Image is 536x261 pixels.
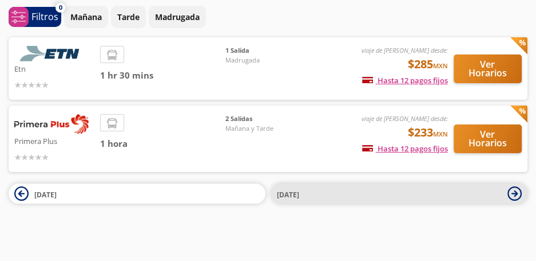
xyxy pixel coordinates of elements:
em: viaje de [PERSON_NAME] desde: [362,114,448,123]
button: Tarde [111,6,146,28]
small: MXN [433,130,448,138]
p: Madrugada [155,11,200,23]
button: Ver Horarios [454,54,522,83]
button: Mañana [64,6,108,28]
span: [DATE] [277,190,299,200]
p: Filtros [31,10,58,24]
small: MXN [433,61,448,70]
em: viaje de [PERSON_NAME] desde: [362,46,448,54]
span: 1 hr 30 mins [100,69,225,82]
button: Ver Horarios [454,124,522,153]
span: Mañana y Tarde [225,124,305,134]
p: Etn [14,61,94,75]
span: Hasta 12 pagos fijos [362,75,448,85]
span: 2 Salidas [225,114,305,124]
img: Primera Plus [14,114,89,134]
button: [DATE] [9,184,265,204]
span: $285 [408,56,448,73]
button: 0Filtros [9,7,61,27]
button: Madrugada [149,6,206,28]
span: [DATE] [34,190,57,200]
img: Etn [14,46,89,61]
span: 0 [59,3,62,13]
span: $233 [408,124,448,141]
span: Madrugada [225,56,305,65]
span: 1 Salida [225,46,305,56]
span: 1 hora [100,137,225,150]
p: Primera Plus [14,134,94,147]
p: Tarde [117,11,140,23]
span: Hasta 12 pagos fijos [362,143,448,154]
p: Mañana [70,11,102,23]
button: [DATE] [271,184,528,204]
